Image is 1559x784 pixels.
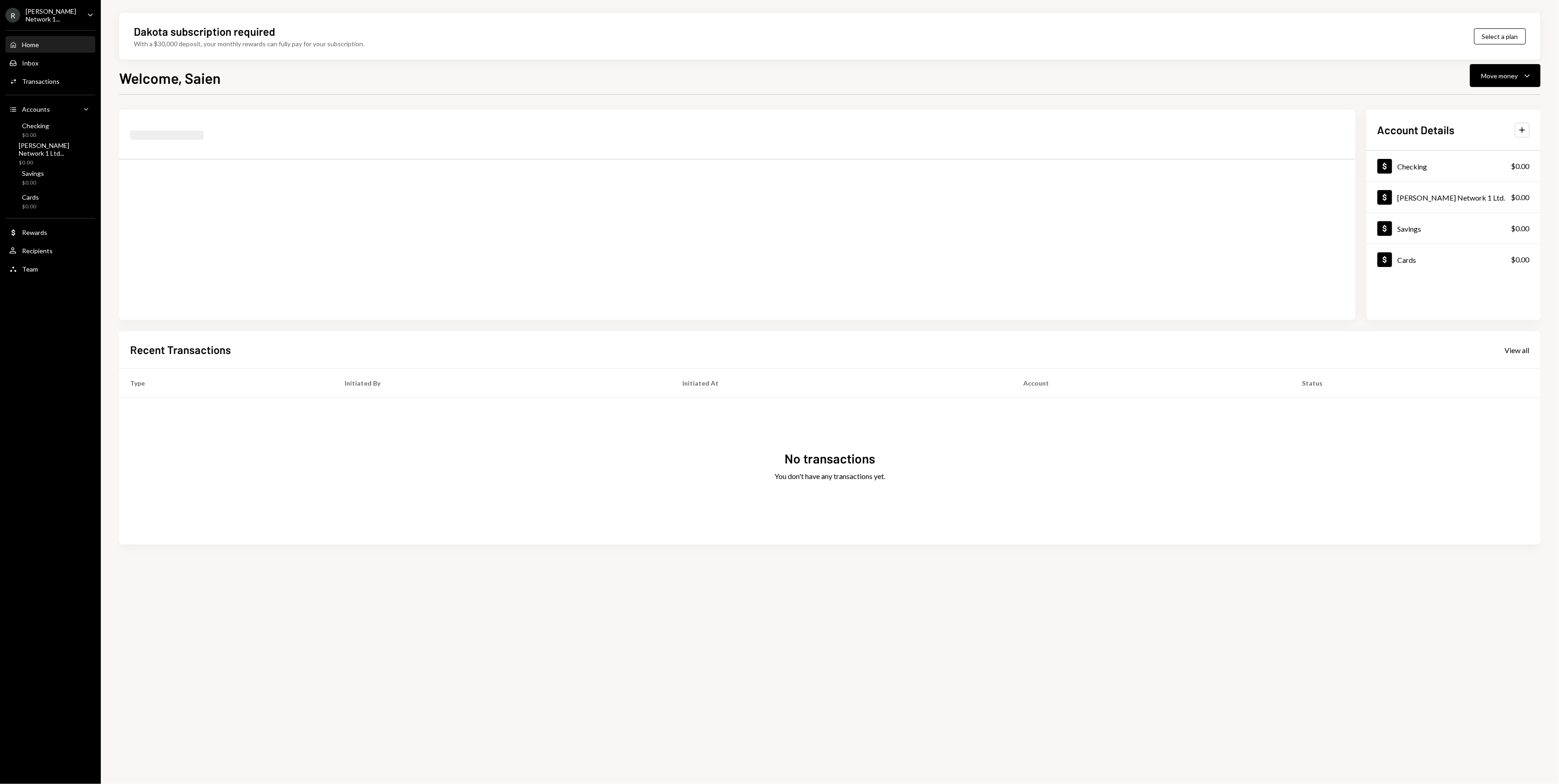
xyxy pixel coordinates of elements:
[1505,345,1530,355] a: View all
[5,36,95,53] a: Home
[5,54,95,71] a: Inbox
[19,142,92,157] div: [PERSON_NAME] Network 1 Ltd...
[334,369,671,398] th: Initiated By
[5,224,95,240] a: Rewards
[1398,162,1427,171] div: Checking
[134,24,275,39] div: Dakota subscription required
[119,369,334,398] th: Type
[1367,151,1541,181] a: Checking$0.00
[22,59,38,67] div: Inbox
[26,7,80,23] div: [PERSON_NAME] Network 1...
[1511,223,1530,234] div: $0.00
[5,242,95,259] a: Recipients
[22,122,49,130] div: Checking
[22,265,38,273] div: Team
[22,105,50,113] div: Accounts
[1470,64,1541,87] button: Move money
[5,261,95,277] a: Team
[5,167,95,189] a: Savings$0.00
[1367,244,1541,275] a: Cards$0.00
[1482,71,1518,81] div: Move money
[1511,192,1530,203] div: $0.00
[1511,254,1530,265] div: $0.00
[1398,256,1416,264] div: Cards
[1291,369,1541,398] th: Status
[22,179,44,187] div: $0.00
[672,369,1012,398] th: Initiated At
[19,159,92,167] div: $0.00
[22,41,39,49] div: Home
[130,342,231,357] h2: Recent Transactions
[5,101,95,117] a: Accounts
[22,77,60,85] div: Transactions
[1378,122,1455,137] h2: Account Details
[22,203,39,211] div: $0.00
[1398,193,1505,202] div: [PERSON_NAME] Network 1 Ltd.
[5,143,95,165] a: [PERSON_NAME] Network 1 Ltd...$0.00
[5,73,95,89] a: Transactions
[774,471,885,482] div: You don't have any transactions yet.
[1367,213,1541,244] a: Savings$0.00
[22,193,39,201] div: Cards
[5,119,95,141] a: Checking$0.00
[1398,224,1422,233] div: Savings
[134,39,364,49] div: With a $30,000 deposit, your monthly rewards can fully pay for your subscription.
[5,8,20,22] div: R
[1474,28,1526,44] button: Select a plan
[1367,182,1541,212] a: [PERSON_NAME] Network 1 Ltd.$0.00
[22,131,49,139] div: $0.00
[22,169,44,177] div: Savings
[22,247,53,255] div: Recipients
[785,450,875,468] div: No transactions
[1511,161,1530,172] div: $0.00
[119,69,220,87] h1: Welcome, Saien
[22,229,47,236] div: Rewards
[1012,369,1291,398] th: Account
[5,191,95,212] a: Cards$0.00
